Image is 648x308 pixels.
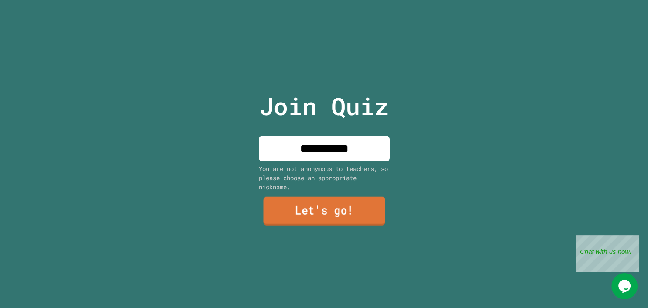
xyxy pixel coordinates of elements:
p: Join Quiz [259,88,389,124]
a: Let's go! [263,196,385,225]
iframe: chat widget [576,235,639,272]
div: You are not anonymous to teachers, so please choose an appropriate nickname. [259,164,390,192]
iframe: chat widget [611,273,639,299]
